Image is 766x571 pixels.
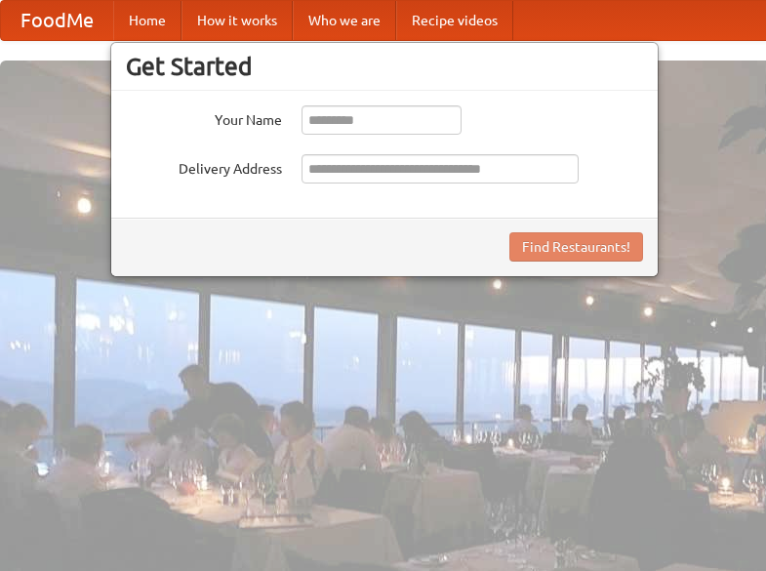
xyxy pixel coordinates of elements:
[113,1,181,40] a: Home
[181,1,293,40] a: How it works
[126,52,643,81] h3: Get Started
[293,1,396,40] a: Who we are
[126,154,282,179] label: Delivery Address
[126,105,282,130] label: Your Name
[396,1,513,40] a: Recipe videos
[509,232,643,262] button: Find Restaurants!
[1,1,113,40] a: FoodMe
